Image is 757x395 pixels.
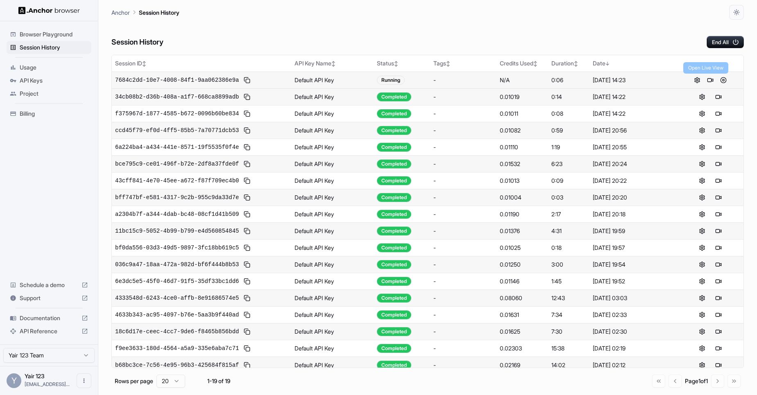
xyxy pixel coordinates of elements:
span: 7684c2dd-10e7-4008-84f1-9aa062386e9a [115,76,239,84]
div: Completed [377,243,411,252]
span: f9ee3633-180d-4564-a5a9-335e6aba7c71 [115,344,239,352]
div: [DATE] 02:19 [593,344,673,352]
div: [DATE] 19:59 [593,227,673,235]
div: [DATE] 20:20 [593,193,673,202]
div: 12:43 [551,294,586,302]
div: [DATE] 14:23 [593,76,673,84]
div: Completed [377,327,411,336]
div: 0:06 [551,76,586,84]
span: 11bc15c9-5052-4b99-b799-e4d560854845 [115,227,239,235]
div: Completed [377,109,411,118]
span: ↕ [446,61,450,67]
div: 0.01532 [500,160,544,168]
div: 0:09 [551,177,586,185]
div: Completed [377,260,411,269]
div: 0.01376 [500,227,544,235]
span: API Keys [20,76,88,85]
span: 6e3dc5e5-45f0-46d7-91f5-35df33bc1dd6 [115,277,239,285]
div: Tags [433,59,494,67]
div: Completed [377,210,411,219]
div: Page 1 of 1 [685,377,708,385]
div: 0.01011 [500,110,544,118]
td: Default API Key [291,122,373,139]
div: 0.01004 [500,193,544,202]
div: API Reference [7,325,91,338]
div: Completed [377,310,411,319]
span: Project [20,90,88,98]
p: Rows per page [115,377,153,385]
div: 0.01146 [500,277,544,285]
div: Y [7,373,21,388]
td: Default API Key [291,105,373,122]
div: Completed [377,361,411,370]
span: ccd45f79-ef0d-4ff5-85b5-7a70771dcb53 [115,126,239,135]
td: Default API Key [291,155,373,172]
span: bf0da556-03d3-49d5-9897-3fc18bb619c5 [115,244,239,252]
span: a2304b7f-a344-4dab-bc48-08cf1d41b509 [115,210,239,218]
div: 14:02 [551,361,586,369]
div: 0.01250 [500,260,544,269]
h6: Session History [111,36,163,48]
div: 1:45 [551,277,586,285]
div: API Key Name [295,59,370,67]
span: Session History [20,43,88,52]
span: ↓ [605,61,610,67]
div: - [433,361,494,369]
span: bff747bf-e581-4317-9c2b-955c9da33d7e [115,193,239,202]
span: API Reference [20,327,78,335]
div: 0.02303 [500,344,544,352]
td: Default API Key [291,357,373,373]
div: 0.08060 [500,294,544,302]
span: Browser Playground [20,30,88,38]
div: Browser Playground [7,28,91,41]
td: Default API Key [291,206,373,222]
div: 0.01082 [500,126,544,135]
div: [DATE] 19:57 [593,244,673,252]
div: Completed [377,193,411,202]
div: 1-19 of 19 [198,377,239,385]
div: Running [377,76,405,85]
div: Status [377,59,427,67]
div: - [433,311,494,319]
div: - [433,260,494,269]
div: 0.01013 [500,177,544,185]
div: Completed [377,143,411,152]
div: Completed [377,294,411,303]
div: Session ID [115,59,288,67]
div: [DATE] 19:54 [593,260,673,269]
span: Schedule a demo [20,281,78,289]
span: bce795c9-ce01-496f-b72e-2df8a37fde0f [115,160,239,168]
span: 036c9a47-18aa-472a-982d-bf6f444b8b53 [115,260,239,269]
div: - [433,160,494,168]
div: 1:19 [551,143,586,151]
span: 34cb08b2-d36b-408a-a1f7-668ca8899adb [115,93,239,101]
div: Completed [377,227,411,236]
div: - [433,126,494,135]
td: Default API Key [291,172,373,189]
p: Anchor [111,8,130,17]
td: Default API Key [291,72,373,88]
span: f375967d-1877-4585-b672-0096b60be834 [115,110,239,118]
div: Project [7,87,91,100]
span: ↕ [533,61,537,67]
div: Credits Used [500,59,544,67]
div: - [433,177,494,185]
div: 0:59 [551,126,586,135]
td: Default API Key [291,323,373,340]
div: [DATE] 20:22 [593,177,673,185]
div: Completed [377,159,411,168]
div: Session History [7,41,91,54]
div: Usage [7,61,91,74]
button: End All [707,36,744,48]
span: ↕ [394,61,398,67]
button: Open menu [77,373,91,388]
div: Completed [377,344,411,353]
div: - [433,227,494,235]
div: 0:18 [551,244,586,252]
div: - [433,93,494,101]
div: [DATE] 19:52 [593,277,673,285]
div: Documentation [7,312,91,325]
div: 0:08 [551,110,586,118]
div: 0.01625 [500,328,544,336]
span: 43cff841-4e70-45ee-a672-f87f709ec4b0 [115,177,239,185]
